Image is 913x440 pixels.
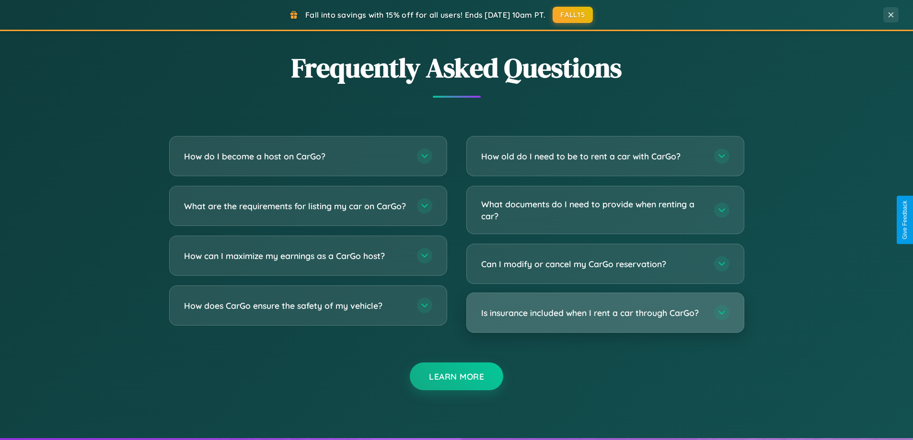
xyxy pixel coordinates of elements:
h3: How do I become a host on CarGo? [184,150,407,162]
h3: What documents do I need to provide when renting a car? [481,198,705,222]
h3: How can I maximize my earnings as a CarGo host? [184,250,407,262]
h3: What are the requirements for listing my car on CarGo? [184,200,407,212]
h2: Frequently Asked Questions [169,49,744,86]
span: Fall into savings with 15% off for all users! Ends [DATE] 10am PT. [305,10,545,20]
h3: Can I modify or cancel my CarGo reservation? [481,258,705,270]
div: Give Feedback [901,201,908,239]
button: Learn More [410,362,503,390]
button: FALL15 [553,7,593,23]
h3: How does CarGo ensure the safety of my vehicle? [184,300,407,312]
h3: Is insurance included when I rent a car through CarGo? [481,307,705,319]
h3: How old do I need to be to rent a car with CarGo? [481,150,705,162]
